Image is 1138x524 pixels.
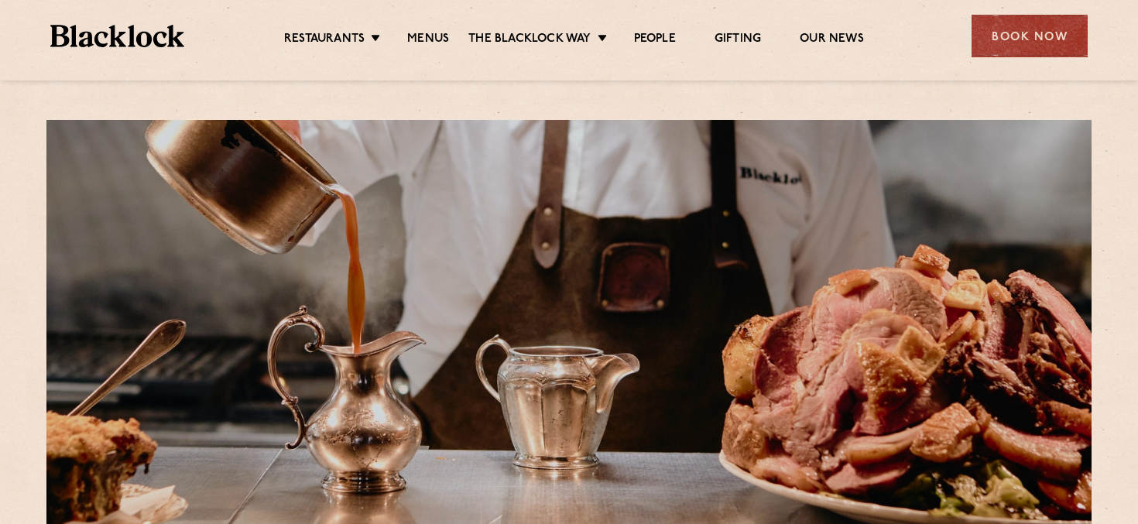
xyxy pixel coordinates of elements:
[468,32,591,49] a: The Blacklock Way
[634,32,676,49] a: People
[800,32,864,49] a: Our News
[50,25,184,47] img: BL_Textured_Logo-footer-cropped.svg
[284,32,365,49] a: Restaurants
[972,15,1088,57] div: Book Now
[715,32,761,49] a: Gifting
[407,32,449,49] a: Menus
